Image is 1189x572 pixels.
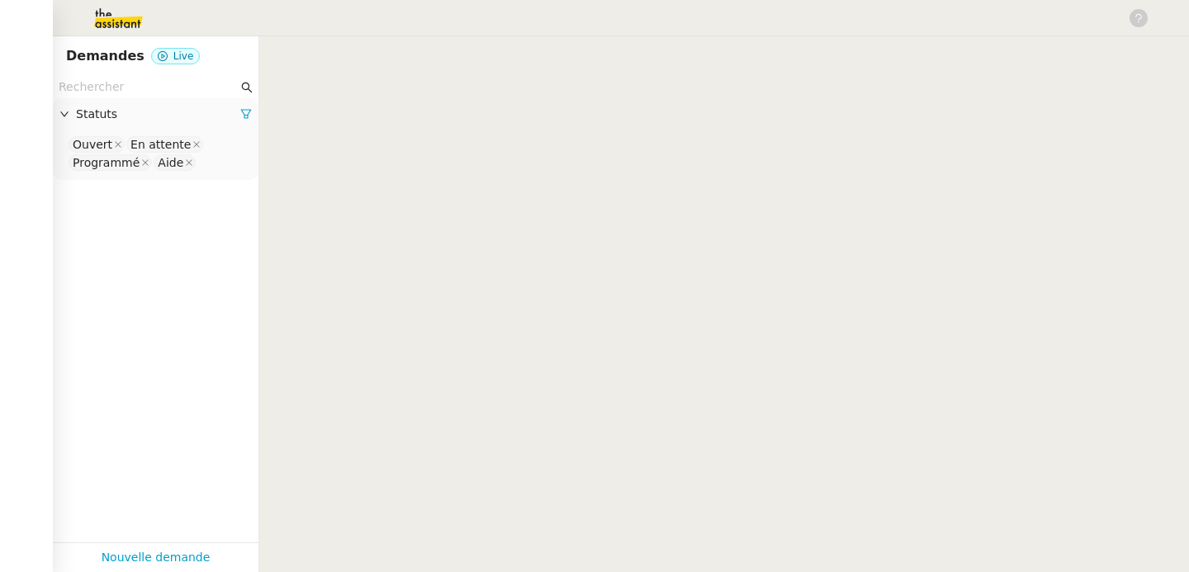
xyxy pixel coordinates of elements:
div: Aide [158,155,183,170]
div: Statuts [53,98,258,130]
nz-select-item: En attente [126,136,203,153]
span: Statuts [76,105,240,124]
nz-select-item: Ouvert [69,136,125,153]
input: Rechercher [59,78,238,97]
div: Programmé [73,155,140,170]
nz-select-item: Programmé [69,154,152,171]
a: Nouvelle demande [102,548,211,567]
nz-page-header-title: Demandes [66,45,144,68]
div: Ouvert [73,137,112,152]
div: En attente [130,137,191,152]
nz-select-item: Aide [154,154,196,171]
span: Live [173,50,194,62]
